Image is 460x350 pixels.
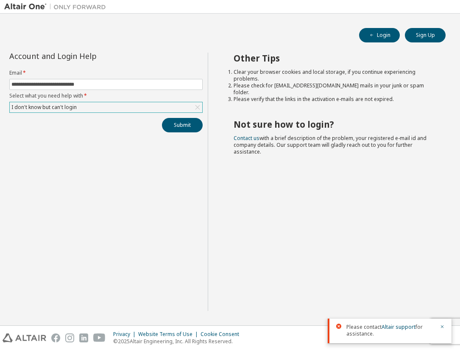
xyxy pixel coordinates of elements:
[9,70,203,76] label: Email
[234,96,430,103] li: Please verify that the links in the activation e-mails are not expired.
[9,53,164,59] div: Account and Login Help
[359,28,400,42] button: Login
[79,333,88,342] img: linkedin.svg
[162,118,203,132] button: Submit
[234,134,427,155] span: with a brief description of the problem, your registered e-mail id and company details. Our suppo...
[138,331,201,338] div: Website Terms of Use
[234,134,259,142] a: Contact us
[10,102,202,112] div: I don't know but can't login
[113,338,244,345] p: © 2025 Altair Engineering, Inc. All Rights Reserved.
[51,333,60,342] img: facebook.svg
[346,324,435,337] span: Please contact for assistance.
[10,103,78,112] div: I don't know but can't login
[3,333,46,342] img: altair_logo.svg
[234,119,430,130] h2: Not sure how to login?
[113,331,138,338] div: Privacy
[4,3,110,11] img: Altair One
[234,69,430,82] li: Clear your browser cookies and local storage, if you continue experiencing problems.
[405,28,446,42] button: Sign Up
[9,92,203,99] label: Select what you need help with
[65,333,74,342] img: instagram.svg
[201,331,244,338] div: Cookie Consent
[234,53,430,64] h2: Other Tips
[382,323,415,330] a: Altair support
[93,333,106,342] img: youtube.svg
[234,82,430,96] li: Please check for [EMAIL_ADDRESS][DOMAIN_NAME] mails in your junk or spam folder.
